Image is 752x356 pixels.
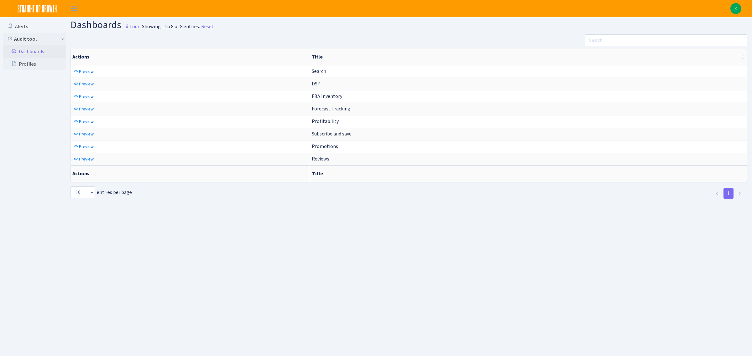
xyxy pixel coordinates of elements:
a: Preview [72,104,95,114]
small: Tour [123,21,139,32]
a: Preview [72,154,95,164]
span: Preview [79,106,94,112]
a: Audit tool [3,33,66,45]
th: Title [310,165,747,182]
select: entries per page [70,186,95,198]
a: Tour [121,18,139,31]
span: Promotions [312,143,338,150]
span: Preview [79,119,94,125]
a: Preview [72,92,95,101]
input: Search... [585,34,747,46]
a: Preview [72,117,95,126]
span: Preview [79,81,94,87]
img: Kevin Mitchell [730,3,741,14]
a: 1 [723,188,734,199]
span: Preview [79,94,94,99]
th: Actions [71,49,309,65]
span: DSP [312,80,321,87]
span: Preview [79,144,94,150]
a: Reset [201,23,214,30]
label: entries per page [70,186,132,198]
a: Preview [72,129,95,139]
span: FBA Inventory [312,93,342,99]
h1: Dashboards [70,20,139,32]
span: Preview [79,69,94,74]
a: Preview [72,142,95,151]
span: Reviews [312,155,329,162]
a: Alerts [3,20,66,33]
a: Dashboards [3,45,66,58]
button: Toggle navigation [66,3,82,14]
span: Profitability [312,118,339,125]
span: Preview [79,131,94,137]
span: Subscribe and save [312,130,352,137]
a: Profiles [3,58,66,70]
th: Title : activate to sort column ascending [309,49,747,65]
a: Preview [72,67,95,76]
span: Preview [79,156,94,162]
span: Search [312,68,326,74]
a: Preview [72,79,95,89]
span: Forecast Tracking [312,105,350,112]
a: K [730,3,741,14]
div: Showing 1 to 8 of 8 entries. [142,23,200,30]
th: Actions [71,165,309,182]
